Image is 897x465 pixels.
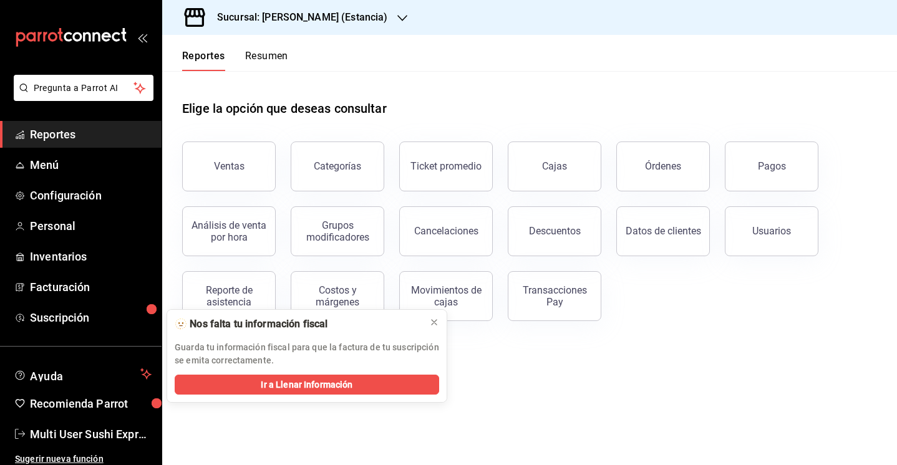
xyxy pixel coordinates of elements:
[182,50,288,71] div: navigation tabs
[137,32,147,42] button: open_drawer_menu
[414,225,478,237] div: Cancelaciones
[30,248,152,265] span: Inventarios
[291,141,384,191] button: Categorías
[175,317,419,331] div: 🫥 Nos falta tu información fiscal
[14,75,153,101] button: Pregunta a Parrot AI
[314,160,361,172] div: Categorías
[508,206,601,256] button: Descuentos
[291,206,384,256] button: Grupos modificadores
[725,206,818,256] button: Usuarios
[410,160,482,172] div: Ticket promedio
[399,141,493,191] button: Ticket promedio
[182,206,276,256] button: Análisis de venta por hora
[182,50,225,71] button: Reportes
[34,82,134,95] span: Pregunta a Parrot AI
[299,219,376,243] div: Grupos modificadores
[30,218,152,234] span: Personal
[616,141,710,191] button: Órdenes
[30,426,152,443] span: Multi User Sushi Express
[542,159,568,174] div: Cajas
[30,279,152,295] span: Facturación
[175,341,439,367] p: Guarda tu información fiscal para que la factura de tu suscripción se emita correctamente.
[30,156,152,173] span: Menú
[299,284,376,308] div: Costos y márgenes
[399,271,493,321] button: Movimientos de cajas
[207,10,387,25] h3: Sucursal: [PERSON_NAME] (Estancia)
[30,367,135,381] span: Ayuda
[245,50,288,71] button: Resumen
[529,225,581,237] div: Descuentos
[175,375,439,395] button: Ir a Llenar Información
[182,271,276,321] button: Reporte de asistencia
[407,284,485,308] div: Movimientos de cajas
[30,309,152,326] span: Suscripción
[261,378,352,391] span: Ir a Llenar Información
[291,271,384,321] button: Costos y márgenes
[508,271,601,321] button: Transacciones Pay
[30,126,152,143] span: Reportes
[616,206,710,256] button: Datos de clientes
[190,219,268,243] div: Análisis de venta por hora
[214,160,245,172] div: Ventas
[30,187,152,204] span: Configuración
[9,90,153,103] a: Pregunta a Parrot AI
[516,284,593,308] div: Transacciones Pay
[190,284,268,308] div: Reporte de asistencia
[182,141,276,191] button: Ventas
[508,141,601,191] a: Cajas
[645,160,681,172] div: Órdenes
[30,395,152,412] span: Recomienda Parrot
[626,225,701,237] div: Datos de clientes
[725,141,818,191] button: Pagos
[752,225,791,237] div: Usuarios
[182,99,387,118] h1: Elige la opción que deseas consultar
[758,160,786,172] div: Pagos
[399,206,493,256] button: Cancelaciones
